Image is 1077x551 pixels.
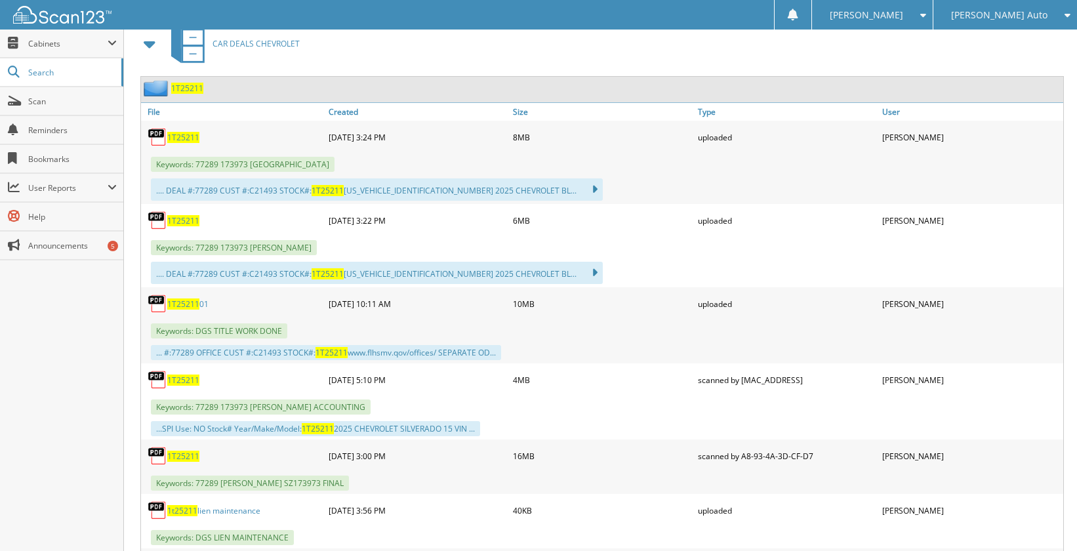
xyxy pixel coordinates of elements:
div: scanned by A8-93-4A-3D-CF-D7 [695,443,879,469]
div: uploaded [695,497,879,523]
img: PDF.png [148,446,167,466]
span: 1T25211 [312,185,344,196]
img: PDF.png [148,294,167,314]
div: [DATE] 3:24 PM [325,124,510,150]
img: PDF.png [148,127,167,147]
span: 1T25211 [315,347,348,358]
div: [DATE] 3:56 PM [325,497,510,523]
a: Created [325,103,510,121]
a: 1T25211 [167,451,199,462]
img: PDF.png [148,500,167,520]
span: Help [28,211,117,222]
img: scan123-logo-white.svg [13,6,112,24]
span: [PERSON_NAME] Auto [951,11,1047,19]
div: uploaded [695,124,879,150]
span: Keywords: 77289 173973 [GEOGRAPHIC_DATA] [151,157,335,172]
div: ... #:77289 OFFICE CUST #:C21493 STOCK#: www.flhsmv.qov/offices/ SEPARATE OD... [151,345,501,360]
div: 5 [108,241,118,251]
div: [DATE] 3:00 PM [325,443,510,469]
div: 4MB [510,367,694,393]
div: uploaded [695,291,879,317]
iframe: Chat Widget [1011,488,1077,551]
a: 1T25211 [171,83,203,94]
div: [PERSON_NAME] [879,367,1063,393]
span: 1T25211 [312,268,344,279]
span: Bookmarks [28,153,117,165]
span: Keywords: DGS LIEN MAINTENANCE [151,530,294,545]
span: 1T25211 [302,423,334,434]
a: 1T25211 [167,375,199,386]
div: [PERSON_NAME] [879,443,1063,469]
div: 10MB [510,291,694,317]
a: User [879,103,1063,121]
a: 1t25211lien maintenance [167,505,260,516]
div: [PERSON_NAME] [879,291,1063,317]
span: [PERSON_NAME] [830,11,903,19]
a: CAR DEALS CHEVROLET [163,18,300,70]
div: .... DEAL #:77289 CUST #:C21493 STOCK#: [US_VEHICLE_IDENTIFICATION_NUMBER] 2025 CHEVROLET BL... [151,178,603,201]
a: Type [695,103,879,121]
span: 1t25211 [167,505,197,516]
span: Scan [28,96,117,107]
div: 16MB [510,443,694,469]
span: Keywords: DGS TITLE WORK DONE [151,323,287,338]
img: folder2.png [144,80,171,96]
div: [PERSON_NAME] [879,124,1063,150]
span: Keywords: 77289 173973 [PERSON_NAME] ACCOUNTING [151,399,371,415]
span: 1T25211 [167,298,199,310]
div: [PERSON_NAME] [879,207,1063,234]
img: PDF.png [148,211,167,230]
div: 8MB [510,124,694,150]
span: Announcements [28,240,117,251]
span: Reminders [28,125,117,136]
div: [DATE] 3:22 PM [325,207,510,234]
span: Cabinets [28,38,108,49]
div: uploaded [695,207,879,234]
div: scanned by [MAC_ADDRESS] [695,367,879,393]
span: Keywords: 77289 [PERSON_NAME] SZ173973 FINAL [151,476,349,491]
a: 1T25211 [167,132,199,143]
div: [DATE] 5:10 PM [325,367,510,393]
img: PDF.png [148,370,167,390]
div: [DATE] 10:11 AM [325,291,510,317]
span: CAR DEALS CHEVROLET [213,38,300,49]
div: [PERSON_NAME] [879,497,1063,523]
a: File [141,103,325,121]
span: Keywords: 77289 173973 [PERSON_NAME] [151,240,317,255]
a: 1T25211 [167,215,199,226]
div: ...SPI Use: NO Stock# Year/Make/Model: 2025 CHEVROLET SILVERADO 15 VIN ... [151,421,480,436]
div: 40KB [510,497,694,523]
div: .... DEAL #:77289 CUST #:C21493 STOCK#: [US_VEHICLE_IDENTIFICATION_NUMBER] 2025 CHEVROLET BL... [151,262,603,284]
div: 6MB [510,207,694,234]
span: User Reports [28,182,108,194]
a: 1T2521101 [167,298,209,310]
a: Size [510,103,694,121]
span: Search [28,67,115,78]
